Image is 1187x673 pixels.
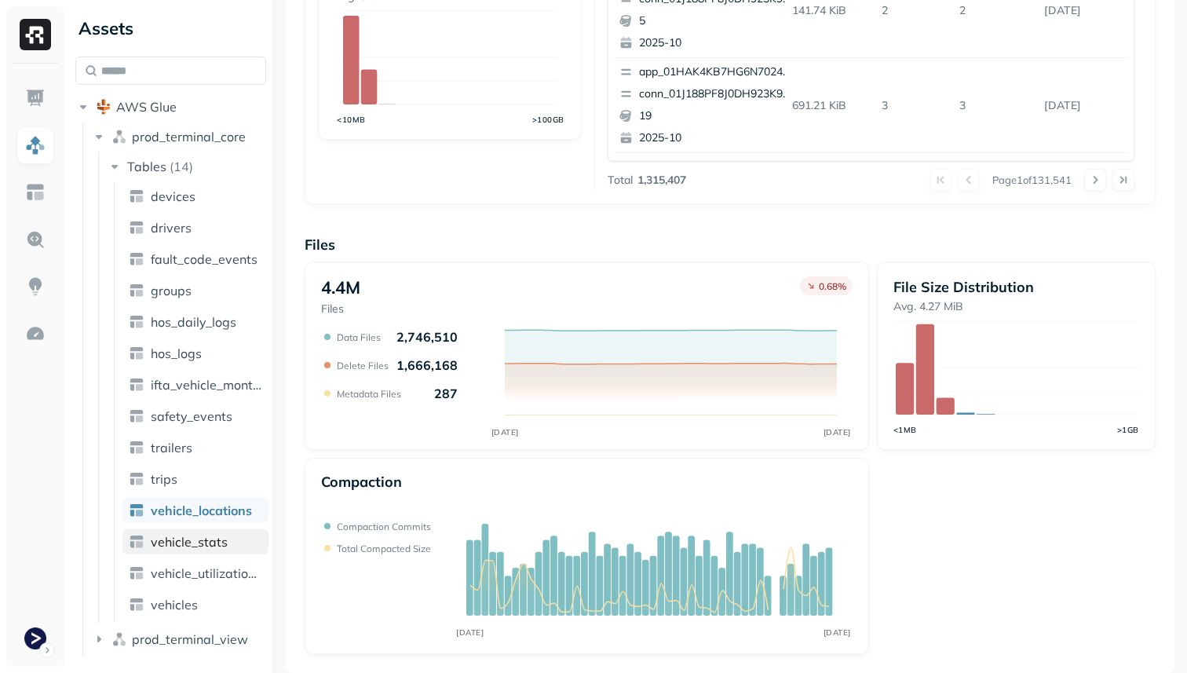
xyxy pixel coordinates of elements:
span: Tables [127,159,166,174]
p: 4.4M [321,276,360,298]
span: hos_daily_logs [151,314,236,330]
img: namespace [111,631,127,647]
a: vehicle_utilization_day [122,561,268,586]
p: 1,666,168 [396,357,458,373]
p: 2025-10 [639,35,791,51]
p: Data Files [337,331,381,343]
p: 0.68 % [819,280,846,292]
a: groups [122,278,268,303]
tspan: <1MB [893,425,917,434]
tspan: [DATE] [824,627,851,638]
img: table [129,251,144,267]
img: table [129,283,144,298]
button: prod_terminal_core [91,124,267,149]
img: table [129,440,144,455]
img: Optimization [25,324,46,344]
tspan: >100GB [532,115,564,124]
p: Compaction commits [337,521,431,532]
img: table [129,471,144,487]
span: trips [151,471,177,487]
a: vehicle_stats [122,529,268,554]
p: 3 [953,92,1038,119]
img: Dashboard [25,88,46,108]
a: fault_code_events [122,247,268,272]
p: 5 [639,13,791,29]
span: ifta_vehicle_months [151,377,262,393]
p: Avg. 4.27 MiB [893,299,1139,314]
img: Assets [25,135,46,155]
p: Page 1 of 131,541 [992,173,1072,187]
p: 287 [434,386,458,401]
button: Tables(14) [107,154,268,179]
p: 2,746,510 [396,329,458,345]
span: safety_events [151,408,232,424]
p: Total [608,173,633,188]
img: Insights [25,276,46,297]
tspan: [DATE] [456,627,484,638]
span: fault_code_events [151,251,257,267]
button: app_01HAK4KB7HG6N7024210G3S8D5conn_01J188PF8J0DH923K90VJ291CT192025-10 [613,58,798,152]
p: 2025-10 [639,130,791,146]
div: Assets [75,16,266,41]
p: Delete Files [337,360,389,371]
a: hos_daily_logs [122,309,268,335]
a: safety_events [122,404,268,429]
img: table [129,597,144,613]
p: conn_01J188PF8J0DH923K90VJ291CT [639,86,791,102]
img: root [96,99,111,115]
a: ifta_vehicle_months [122,372,268,397]
span: drivers [151,220,192,236]
tspan: [DATE] [491,427,518,437]
p: ( 14 ) [170,159,193,174]
span: trailers [151,440,192,455]
tspan: >1GB [1117,425,1139,434]
img: table [129,346,144,361]
img: table [129,565,144,581]
span: devices [151,188,195,204]
span: vehicle_locations [151,503,252,518]
img: table [129,188,144,204]
tspan: <10MB [337,115,366,124]
p: Files [305,236,1156,254]
span: groups [151,283,192,298]
span: vehicle_utilization_day [151,565,262,581]
img: Query Explorer [25,229,46,250]
p: 1,315,407 [637,173,686,188]
tspan: [DATE] [823,427,850,437]
img: table [129,408,144,424]
span: vehicles [151,597,198,613]
p: 3 [875,92,953,119]
a: devices [122,184,268,209]
a: hos_logs [122,341,268,366]
a: vehicle_locations [122,498,268,523]
img: namespace [111,129,127,144]
p: Files [321,302,360,316]
span: vehicle_stats [151,534,228,550]
img: Terminal [24,627,46,649]
img: table [129,314,144,330]
p: Metadata Files [337,388,401,400]
button: prod_terminal_view [91,627,267,652]
p: 691.21 KiB [786,92,876,119]
span: prod_terminal_core [132,129,246,144]
a: trips [122,466,268,492]
img: table [129,220,144,236]
span: prod_terminal_view [132,631,248,647]
span: hos_logs [151,346,202,361]
p: app_01HAK4KB7HG6N7024210G3S8D5 [639,64,791,80]
img: table [129,377,144,393]
p: 19 [639,108,791,124]
a: vehicles [122,592,268,617]
img: Asset Explorer [25,182,46,203]
img: table [129,534,144,550]
p: File Size Distribution [893,278,1139,296]
a: drivers [122,215,268,240]
p: Compaction [321,473,402,491]
p: Total compacted size [337,543,431,554]
img: table [129,503,144,518]
button: AWS Glue [75,94,266,119]
button: app_01HAK4KB7HG6N7024210G3S8D5conn_01J188PF8J0DH923K90VJ291CT132025-10 [613,153,798,247]
a: trailers [122,435,268,460]
p: Oct 4, 2025 [1038,92,1129,119]
span: AWS Glue [116,99,177,115]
